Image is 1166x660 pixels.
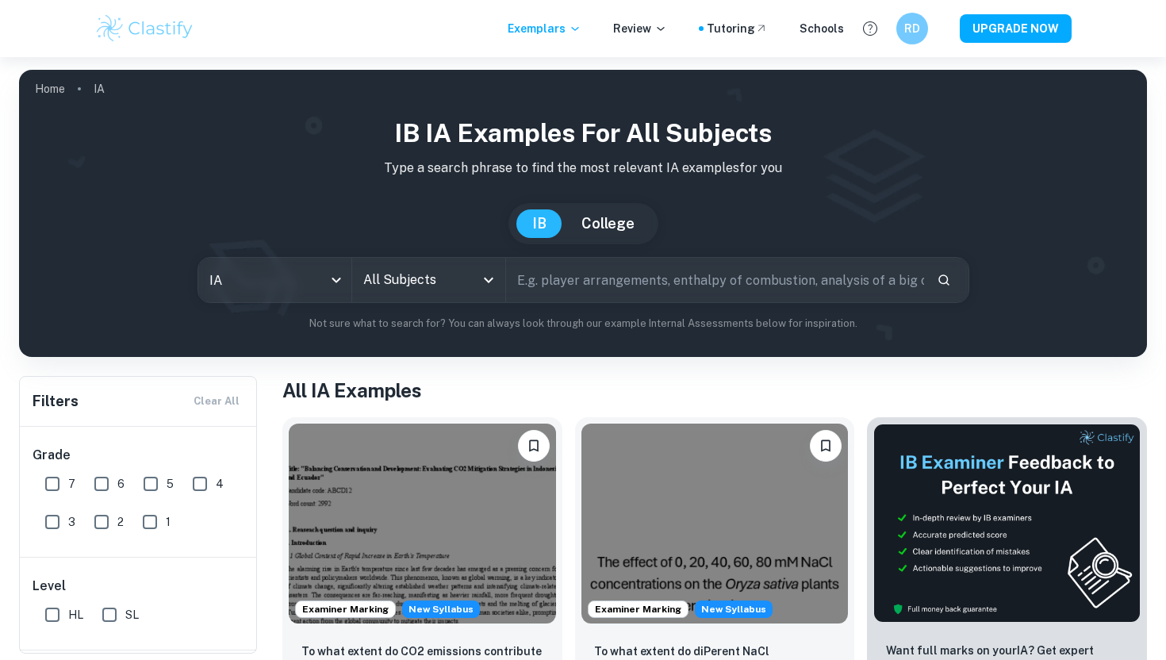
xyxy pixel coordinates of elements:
[903,20,922,37] h6: RD
[94,80,105,98] p: IA
[857,15,884,42] button: Help and Feedback
[117,513,124,531] span: 2
[19,70,1147,357] img: profile cover
[896,13,928,44] button: RD
[216,475,224,493] span: 4
[32,159,1134,178] p: Type a search phrase to find the most relevant IA examples for you
[33,390,79,412] h6: Filters
[32,114,1134,152] h1: IB IA examples for all subjects
[506,258,924,302] input: E.g. player arrangements, enthalpy of combustion, analysis of a big city...
[94,13,195,44] img: Clastify logo
[873,424,1141,623] img: Thumbnail
[33,577,245,596] h6: Level
[296,602,395,616] span: Examiner Marking
[589,602,688,616] span: Examiner Marking
[167,475,174,493] span: 5
[930,267,957,294] button: Search
[32,316,1134,332] p: Not sure what to search for? You can always look through our example Internal Assessments below f...
[508,20,581,37] p: Exemplars
[125,606,139,624] span: SL
[695,601,773,618] span: New Syllabus
[613,20,667,37] p: Review
[68,513,75,531] span: 3
[402,601,480,618] span: New Syllabus
[402,601,480,618] div: Starting from the May 2026 session, the ESS IA requirements have changed. We created this exempla...
[516,209,562,238] button: IB
[68,606,83,624] span: HL
[707,20,768,37] a: Tutoring
[800,20,844,37] a: Schools
[581,424,849,624] img: ESS IA example thumbnail: To what extent do diPerent NaCl concentr
[117,475,125,493] span: 6
[518,430,550,462] button: Bookmark
[282,376,1147,405] h1: All IA Examples
[68,475,75,493] span: 7
[566,209,650,238] button: College
[695,601,773,618] div: Starting from the May 2026 session, the ESS IA requirements have changed. We created this exempla...
[289,424,556,624] img: ESS IA example thumbnail: To what extent do CO2 emissions contribu
[166,513,171,531] span: 1
[960,14,1072,43] button: UPGRADE NOW
[478,269,500,291] button: Open
[810,430,842,462] button: Bookmark
[35,78,65,100] a: Home
[198,258,351,302] div: IA
[33,446,245,465] h6: Grade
